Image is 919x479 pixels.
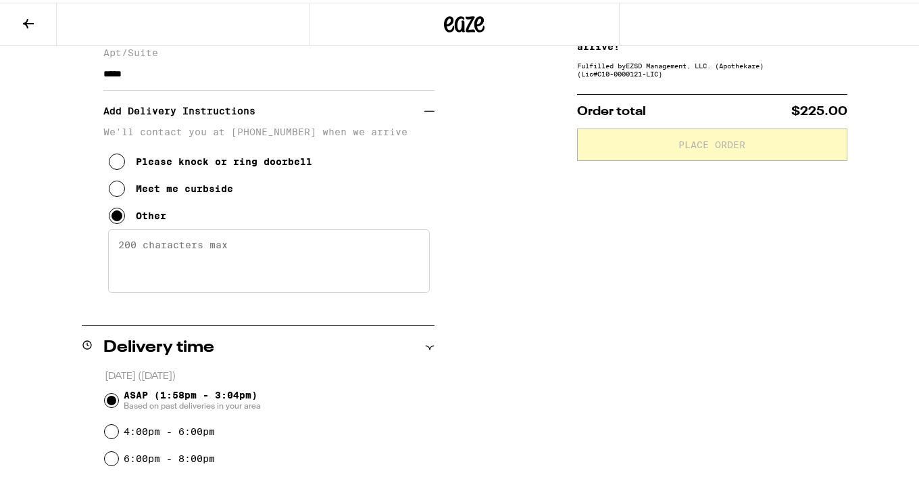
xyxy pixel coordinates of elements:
[791,103,847,115] span: $225.00
[124,387,261,409] span: ASAP (1:58pm - 3:04pm)
[124,451,215,461] label: 6:00pm - 8:00pm
[105,367,435,380] p: [DATE] ([DATE])
[124,424,215,434] label: 4:00pm - 6:00pm
[103,93,424,124] h3: Add Delivery Instructions
[109,173,233,200] button: Meet me curbside
[678,137,745,147] span: Place Order
[109,145,312,173] button: Please knock or ring doorbell
[577,103,646,115] span: Order total
[103,124,434,135] p: We'll contact you at [PHONE_NUMBER] when we arrive
[109,200,166,227] button: Other
[103,45,434,55] label: Apt/Suite
[136,208,166,219] div: Other
[136,154,312,164] div: Please knock or ring doorbell
[577,59,847,75] div: Fulfilled by EZSD Management, LLC. (Apothekare) (Lic# C10-0000121-LIC )
[136,181,233,191] div: Meet me curbside
[577,126,847,158] button: Place Order
[103,337,214,353] h2: Delivery time
[8,9,97,20] span: Hi. Need any help?
[124,398,261,409] span: Based on past deliveries in your area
